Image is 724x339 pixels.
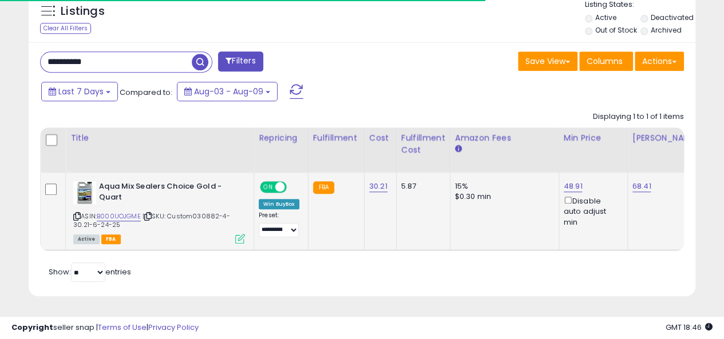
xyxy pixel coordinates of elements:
div: Displaying 1 to 1 of 1 items [593,111,684,122]
button: Columns [579,51,633,71]
span: Show: entries [49,266,131,277]
b: A2U293YDZ050IO [37,106,117,115]
h1: [PERSON_NAME] [56,6,130,14]
div: Preset: [259,212,299,237]
button: Last 7 Days [41,82,118,101]
div: Repricing [259,132,303,144]
span: FBA [101,234,121,244]
div: Britney says… [9,70,220,311]
div: Hi [PERSON_NAME]! [18,77,179,89]
div: Title [70,132,249,144]
div: seller snap | | [11,322,199,333]
div: Cost [369,132,391,144]
span: OFF [285,182,303,192]
div: [PERSON_NAME] [632,132,701,144]
span: Columns [587,55,623,67]
a: 30.21 [369,181,387,192]
button: Emoji picker [18,288,27,297]
div: ASIN: [73,181,245,242]
div: Hi [PERSON_NAME]!I just took a closer look at ASINA2U293YDZ050IOand I'm glad to see you switched ... [9,70,188,286]
div: Fulfillment [313,132,359,144]
span: Aug-03 - Aug-09 [194,86,263,97]
small: FBA [313,181,334,194]
div: Clear All Filters [40,23,91,34]
div: $0.30 min [455,192,550,202]
button: Aug-03 - Aug-09 [177,82,278,101]
div: 5.87 [401,181,441,192]
a: B000UOJGME [97,212,141,221]
button: go back [7,5,29,26]
label: Out of Stock [595,25,636,35]
div: [PERSON_NAME] joined the conversation [52,46,193,57]
label: Active [595,13,616,22]
span: ON [261,182,275,192]
button: Upload attachment [54,288,64,297]
strong: Copyright [11,322,53,333]
img: Profile image for Britney [37,46,48,57]
small: Amazon Fees. [455,144,462,154]
div: Min Price [564,132,623,144]
button: Send a message… [196,284,215,302]
div: Close [201,5,221,25]
a: 48.91 [564,181,583,192]
div: When you were on the win buy box strategy, you had a competitor winning the buy box down at $16.5... [18,145,179,245]
img: 51-4NHHCMUL._SL40_.jpg [73,181,96,204]
h5: Listings [61,3,105,19]
div: Amazon Fees [455,132,554,144]
button: Filters [218,51,263,71]
div: Fulfillment Cost [401,132,445,156]
span: 2025-08-17 18:46 GMT [666,322,713,333]
span: | SKU: Custom030882-4-30.21-6-24-25 [73,212,230,229]
span: All listings currently available for purchase on Amazon [73,234,100,244]
span: Last 7 Days [58,86,104,97]
button: Gif picker [36,288,45,297]
textarea: Message… [10,264,219,284]
span: Compared to: [120,87,172,98]
div: Britney says… [9,44,220,70]
button: Save View [518,51,577,71]
button: Home [179,5,201,26]
button: Actions [635,51,684,71]
label: Archived [651,25,682,35]
label: Deactivated [651,13,694,22]
a: 68.41 [632,181,651,192]
a: Privacy Policy [148,322,199,333]
div: Win BuyBox [259,199,299,209]
div: [DATE] [9,29,220,44]
div: 15% [455,181,550,192]
b: Aqua Mix Sealers Choice Gold - Quart [99,181,238,205]
a: Terms of Use [98,322,147,333]
div: I just took a closer look at ASIN and I'm glad to see you switched your strategy back to the AI. [18,94,179,139]
div: Disable auto adjust min [564,194,619,228]
img: Profile image for Britney [33,6,51,25]
p: Active 30m ago [56,14,114,26]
